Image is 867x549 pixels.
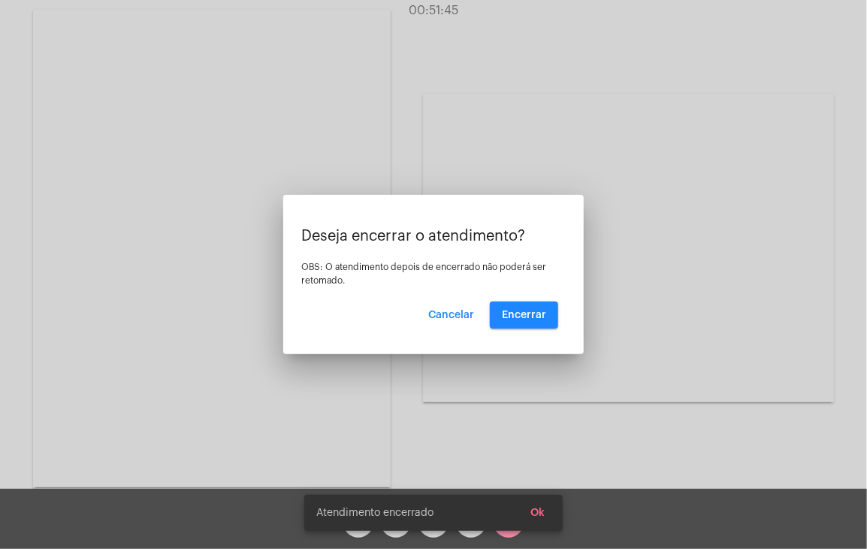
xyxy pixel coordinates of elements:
span: 00:51:45 [409,5,458,17]
span: OBS: O atendimento depois de encerrado não poderá ser retomado. [301,262,546,285]
span: Ok [530,508,545,518]
span: Encerrar [502,310,546,320]
span: Atendimento encerrado [316,505,433,520]
button: Encerrar [490,302,558,329]
button: Cancelar [416,302,486,329]
p: Deseja encerrar o atendimento? [301,228,566,244]
span: Cancelar [428,310,474,320]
